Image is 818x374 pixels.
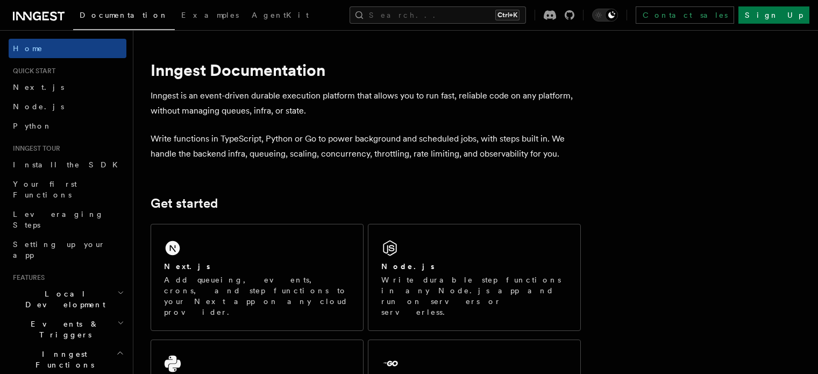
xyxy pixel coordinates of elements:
[245,3,315,29] a: AgentKit
[164,261,210,272] h2: Next.js
[73,3,175,30] a: Documentation
[9,284,126,314] button: Local Development
[495,10,520,20] kbd: Ctrl+K
[381,261,435,272] h2: Node.js
[9,77,126,97] a: Next.js
[9,39,126,58] a: Home
[13,122,52,130] span: Python
[738,6,809,24] a: Sign Up
[164,274,350,317] p: Add queueing, events, crons, and step functions to your Next app on any cloud provider.
[9,273,45,282] span: Features
[151,60,581,80] h1: Inngest Documentation
[151,88,581,118] p: Inngest is an event-driven durable execution platform that allows you to run fast, reliable code ...
[9,174,126,204] a: Your first Functions
[9,67,55,75] span: Quick start
[13,83,64,91] span: Next.js
[368,224,581,331] a: Node.jsWrite durable step functions in any Node.js app and run on servers or serverless.
[151,196,218,211] a: Get started
[13,240,105,259] span: Setting up your app
[175,3,245,29] a: Examples
[13,102,64,111] span: Node.js
[181,11,239,19] span: Examples
[13,180,77,199] span: Your first Functions
[13,160,124,169] span: Install the SDK
[9,319,117,340] span: Events & Triggers
[9,314,126,344] button: Events & Triggers
[151,131,581,161] p: Write functions in TypeScript, Python or Go to power background and scheduled jobs, with steps bu...
[151,224,364,331] a: Next.jsAdd queueing, events, crons, and step functions to your Next app on any cloud provider.
[636,6,734,24] a: Contact sales
[13,210,104,229] span: Leveraging Steps
[9,349,116,370] span: Inngest Functions
[350,6,526,24] button: Search...Ctrl+K
[9,97,126,116] a: Node.js
[9,288,117,310] span: Local Development
[9,204,126,235] a: Leveraging Steps
[9,144,60,153] span: Inngest tour
[9,116,126,136] a: Python
[13,43,43,54] span: Home
[9,235,126,265] a: Setting up your app
[80,11,168,19] span: Documentation
[592,9,618,22] button: Toggle dark mode
[252,11,309,19] span: AgentKit
[9,155,126,174] a: Install the SDK
[381,274,567,317] p: Write durable step functions in any Node.js app and run on servers or serverless.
